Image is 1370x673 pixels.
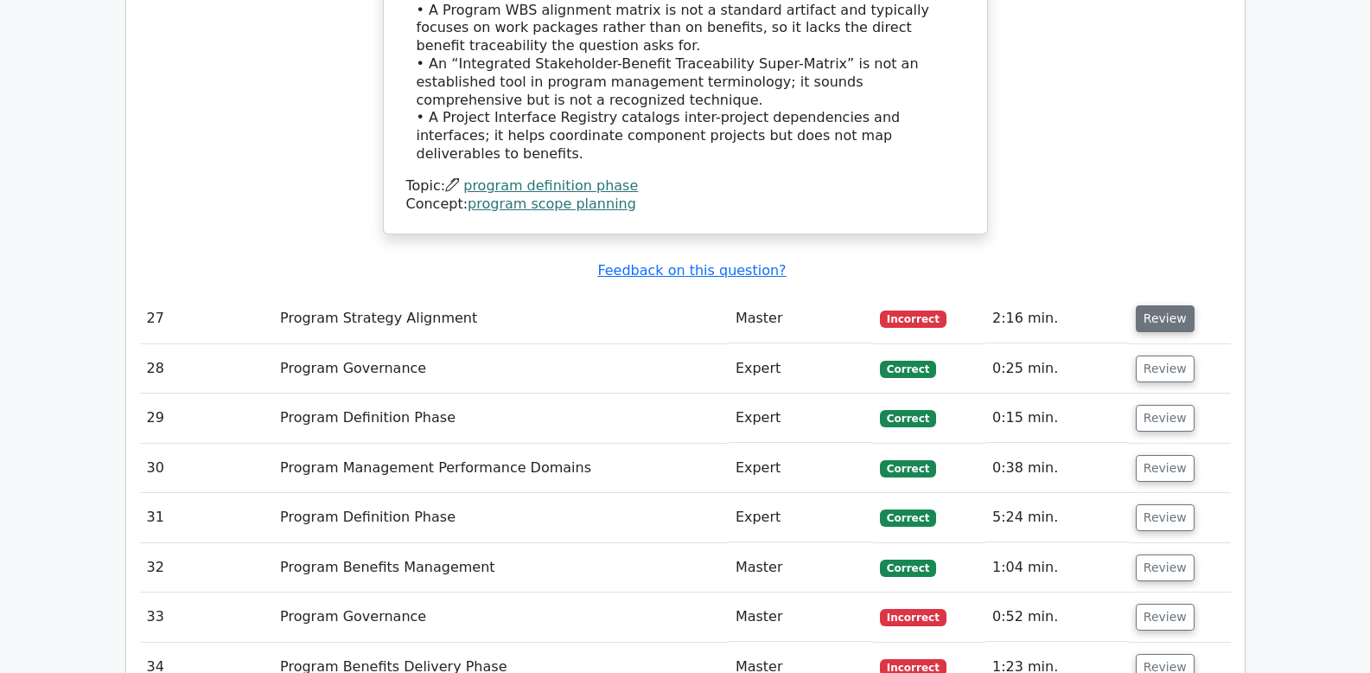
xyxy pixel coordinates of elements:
[729,444,873,493] td: Expert
[1136,604,1195,631] button: Review
[985,444,1129,493] td: 0:38 min.
[1136,305,1195,332] button: Review
[273,593,729,642] td: Program Governance
[985,493,1129,542] td: 5:24 min.
[273,444,729,493] td: Program Management Performance Domains
[880,560,936,577] span: Correct
[880,609,946,626] span: Incorrect
[140,394,274,443] td: 29
[880,410,936,427] span: Correct
[273,294,729,343] td: Program Strategy Alignment
[597,262,786,279] a: Feedback on this question?
[140,294,274,343] td: 27
[985,294,1129,343] td: 2:16 min.
[406,177,965,195] div: Topic:
[140,493,274,542] td: 31
[273,543,729,593] td: Program Benefits Management
[406,195,965,214] div: Concept:
[140,344,274,394] td: 28
[729,294,873,343] td: Master
[729,493,873,542] td: Expert
[468,195,636,212] a: program scope planning
[729,543,873,593] td: Master
[985,593,1129,642] td: 0:52 min.
[729,394,873,443] td: Expert
[985,394,1129,443] td: 0:15 min.
[273,344,729,394] td: Program Governance
[273,493,729,542] td: Program Definition Phase
[880,361,936,378] span: Correct
[729,344,873,394] td: Expert
[140,543,274,593] td: 32
[729,593,873,642] td: Master
[140,444,274,493] td: 30
[1136,356,1195,382] button: Review
[985,344,1129,394] td: 0:25 min.
[880,460,936,478] span: Correct
[1136,405,1195,432] button: Review
[1136,554,1195,581] button: Review
[880,510,936,527] span: Correct
[1136,455,1195,482] button: Review
[880,311,946,328] span: Incorrect
[140,593,274,642] td: 33
[463,177,638,194] a: program definition phase
[1136,504,1195,531] button: Review
[273,394,729,443] td: Program Definition Phase
[985,543,1129,593] td: 1:04 min.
